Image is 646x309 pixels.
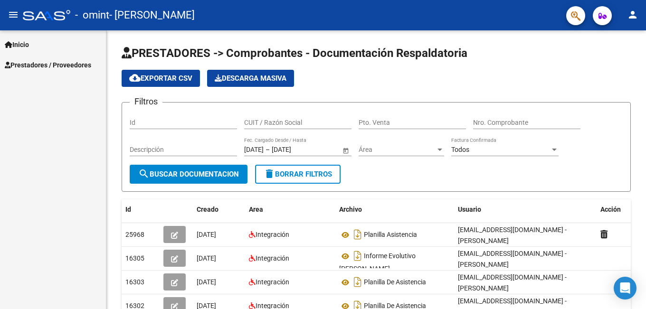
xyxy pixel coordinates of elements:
[122,70,200,87] button: Exportar CSV
[249,206,263,213] span: Area
[335,199,454,220] datatable-header-cell: Archivo
[359,146,436,154] span: Área
[614,277,636,300] div: Open Intercom Messenger
[244,146,264,154] input: Fecha inicio
[207,70,294,87] button: Descarga Masiva
[597,199,644,220] datatable-header-cell: Acción
[451,146,469,153] span: Todos
[125,278,144,286] span: 16303
[458,250,567,268] span: [EMAIL_ADDRESS][DOMAIN_NAME] - [PERSON_NAME]
[130,165,247,184] button: Buscar Documentacion
[129,74,192,83] span: Exportar CSV
[454,199,597,220] datatable-header-cell: Usuario
[627,9,638,20] mat-icon: person
[458,226,567,244] span: [EMAIL_ADDRESS][DOMAIN_NAME] - [PERSON_NAME]
[207,70,294,87] app-download-masive: Descarga masiva de comprobantes (adjuntos)
[264,168,275,179] mat-icon: delete
[109,5,195,26] span: - [PERSON_NAME]
[272,146,318,154] input: Fecha fin
[138,168,150,179] mat-icon: search
[364,279,426,286] span: Planilla De Asistencia
[256,231,289,238] span: Integración
[129,72,141,84] mat-icon: cloud_download
[197,254,216,262] span: [DATE]
[264,170,332,178] span: Borrar Filtros
[245,199,335,220] datatable-header-cell: Area
[351,248,364,263] i: Descargar documento
[5,60,91,70] span: Prestadores / Proveedores
[339,253,416,273] span: Informe Evolutivo [PERSON_NAME]
[341,145,351,155] button: Open calendar
[125,254,144,262] span: 16305
[458,206,481,213] span: Usuario
[351,274,364,290] i: Descargar documento
[5,39,29,50] span: Inicio
[130,95,162,108] h3: Filtros
[256,254,289,262] span: Integración
[197,206,218,213] span: Creado
[458,273,567,292] span: [EMAIL_ADDRESS][DOMAIN_NAME] - [PERSON_NAME]
[125,206,131,213] span: Id
[122,47,467,60] span: PRESTADORES -> Comprobantes - Documentación Respaldatoria
[255,165,341,184] button: Borrar Filtros
[266,146,270,154] span: –
[197,278,216,286] span: [DATE]
[8,9,19,20] mat-icon: menu
[600,206,621,213] span: Acción
[193,199,245,220] datatable-header-cell: Creado
[351,227,364,242] i: Descargar documento
[122,199,160,220] datatable-header-cell: Id
[364,231,417,239] span: Planilla Asistencia
[125,231,144,238] span: 25968
[339,206,362,213] span: Archivo
[138,170,239,178] span: Buscar Documentacion
[215,74,286,83] span: Descarga Masiva
[197,231,216,238] span: [DATE]
[75,5,109,26] span: - omint
[256,278,289,286] span: Integración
